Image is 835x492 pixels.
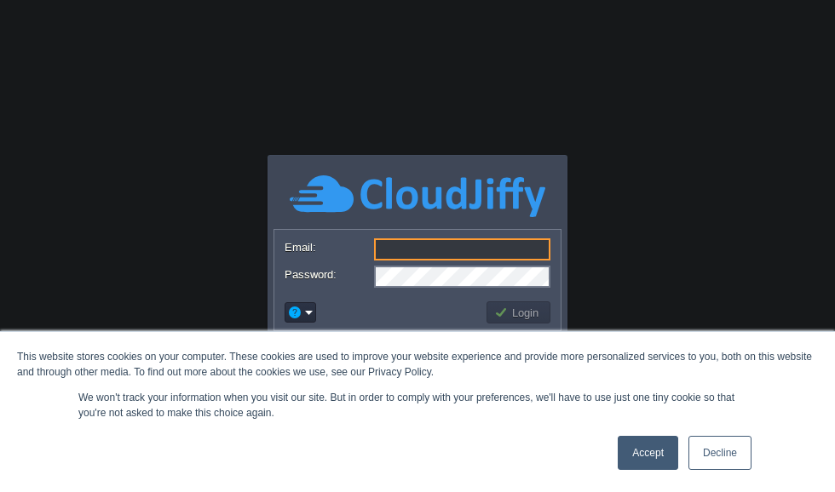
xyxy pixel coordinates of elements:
a: Accept [618,436,678,470]
label: Password: [285,266,372,283]
button: Login [494,305,544,320]
div: This website stores cookies on your computer. These cookies are used to improve your website expe... [17,349,818,380]
img: CloudJiffy [290,173,545,220]
label: Email: [285,238,372,256]
p: We won't track your information when you visit our site. But in order to comply with your prefere... [78,390,757,420]
a: Decline [688,436,751,470]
